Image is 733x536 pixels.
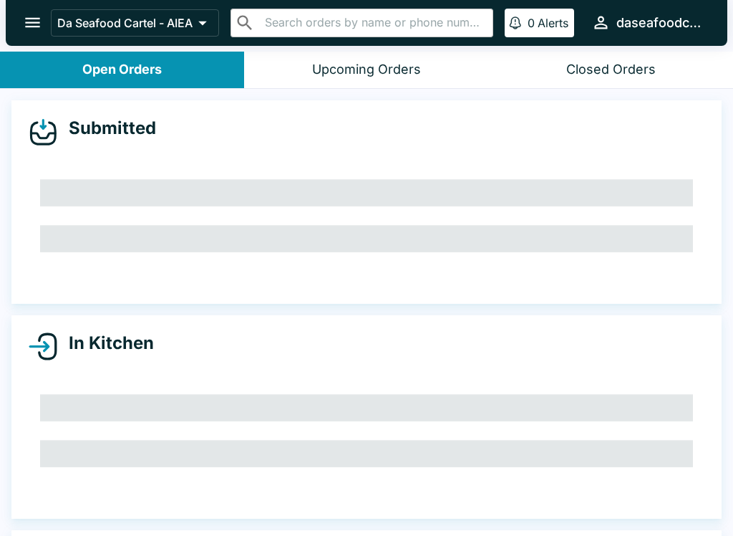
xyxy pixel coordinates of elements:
input: Search orders by name or phone number [261,13,487,33]
h4: In Kitchen [57,332,154,354]
button: daseafoodcartel [586,7,710,38]
div: Open Orders [82,62,162,78]
div: Upcoming Orders [312,62,421,78]
button: Da Seafood Cartel - AIEA [51,9,219,37]
div: daseafoodcartel [616,14,704,32]
h4: Submitted [57,118,156,139]
p: 0 [528,16,535,30]
div: Closed Orders [566,62,656,78]
p: Da Seafood Cartel - AIEA [57,16,193,30]
button: open drawer [14,4,51,41]
p: Alerts [538,16,568,30]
